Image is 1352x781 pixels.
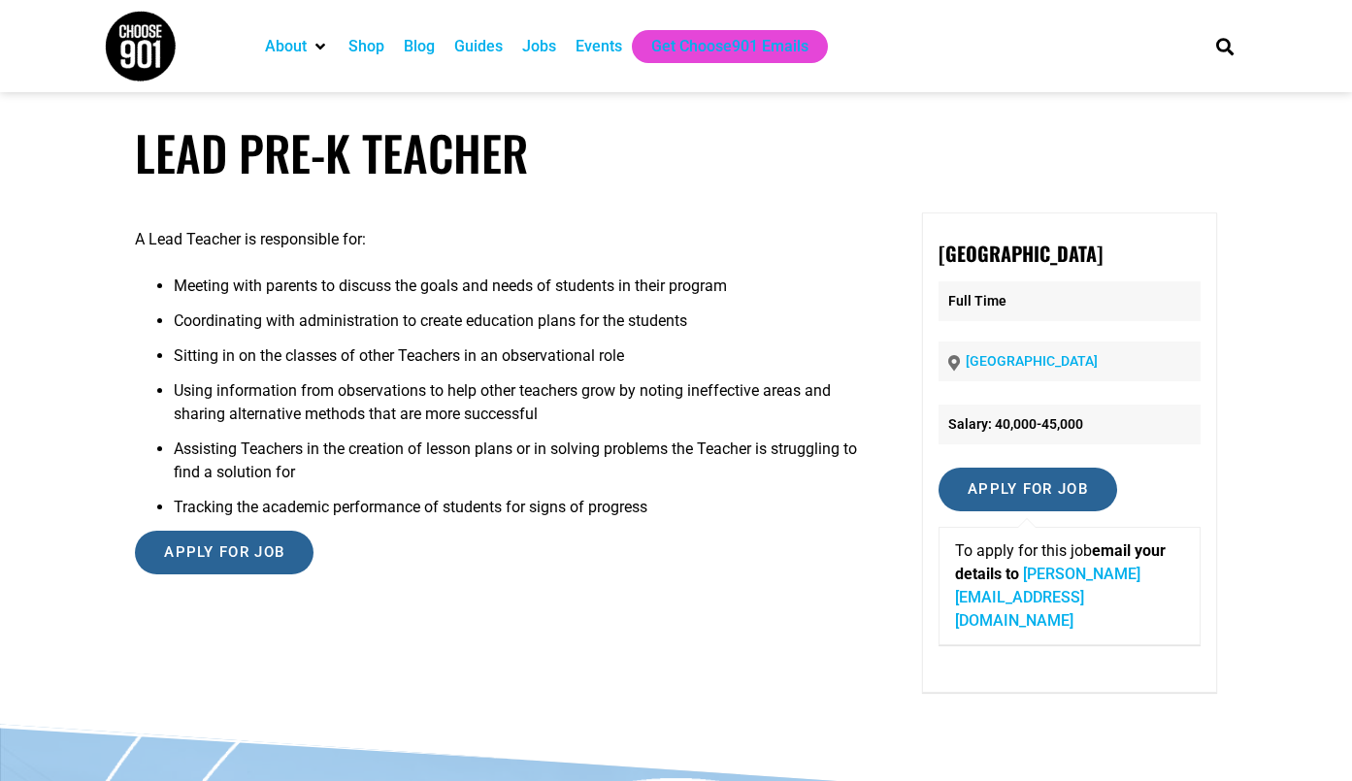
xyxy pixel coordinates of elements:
[522,35,556,58] a: Jobs
[174,379,868,438] li: Using information from observations to help other teachers grow by noting ineffective areas and s...
[174,344,868,379] li: Sitting in on the classes of other Teachers in an observational role
[255,30,339,63] div: About
[955,539,1184,633] p: To apply for this job
[939,405,1201,444] li: Salary: 40,000-45,000
[135,531,313,574] input: Apply for job
[966,353,1098,369] a: [GEOGRAPHIC_DATA]
[1208,30,1240,62] div: Search
[174,309,868,344] li: Coordinating with administration to create education plans for the students
[651,35,808,58] a: Get Choose901 Emails
[135,124,1216,181] h1: Lead Pre-K Teacher
[348,35,384,58] a: Shop
[174,275,868,309] li: Meeting with parents to discuss the goals and needs of students in their program
[174,438,868,496] li: Assisting Teachers in the creation of lesson plans or in solving problems the Teacher is struggli...
[939,281,1201,321] p: Full Time
[135,228,868,251] p: A Lead Teacher is responsible for:
[265,35,307,58] a: About
[955,565,1140,630] a: [PERSON_NAME][EMAIL_ADDRESS][DOMAIN_NAME]
[576,35,622,58] a: Events
[255,30,1183,63] nav: Main nav
[174,496,868,531] li: Tracking the academic performance of students for signs of progress
[939,468,1117,511] input: Apply for job
[939,239,1103,268] strong: [GEOGRAPHIC_DATA]
[404,35,435,58] a: Blog
[454,35,503,58] a: Guides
